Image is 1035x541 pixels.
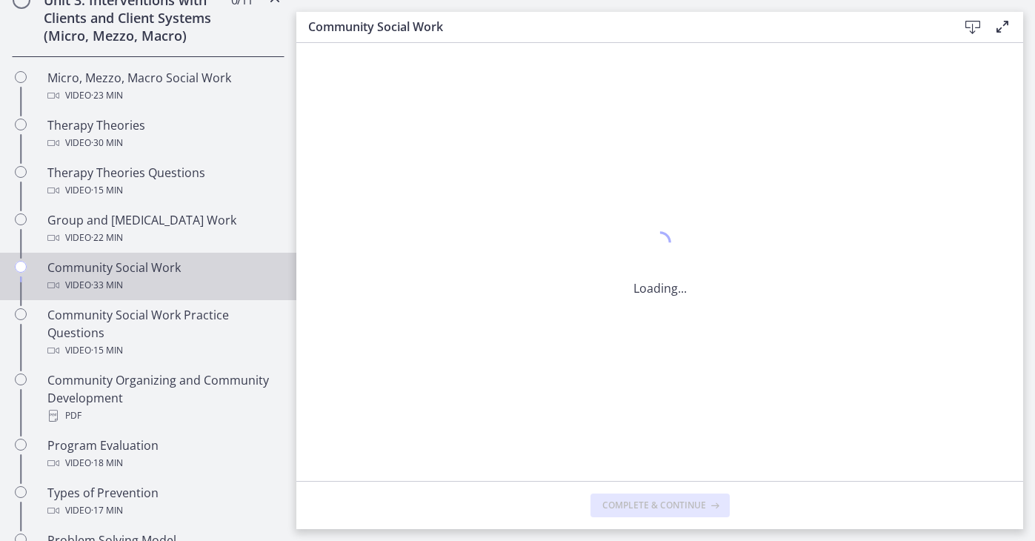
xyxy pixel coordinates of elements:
div: Video [47,502,279,520]
div: Video [47,342,279,359]
h3: Community Social Work [308,18,934,36]
div: Video [47,454,279,472]
div: PDF [47,407,279,425]
div: Video [47,87,279,104]
div: Types of Prevention [47,484,279,520]
div: Therapy Theories Questions [47,164,279,199]
p: Loading... [633,279,687,297]
div: Therapy Theories [47,116,279,152]
div: Micro, Mezzo, Macro Social Work [47,69,279,104]
div: Group and [MEDICAL_DATA] Work [47,211,279,247]
span: · 22 min [91,229,123,247]
span: · 18 min [91,454,123,472]
div: Program Evaluation [47,437,279,472]
div: Community Social Work Practice Questions [47,306,279,359]
span: · 15 min [91,342,123,359]
span: · 23 min [91,87,123,104]
span: · 17 min [91,502,123,520]
div: Video [47,229,279,247]
span: · 15 min [91,182,123,199]
div: Community Organizing and Community Development [47,371,279,425]
div: Video [47,276,279,294]
div: Video [47,134,279,152]
span: · 33 min [91,276,123,294]
div: Community Social Work [47,259,279,294]
div: Video [47,182,279,199]
button: Complete & continue [590,494,730,517]
span: · 30 min [91,134,123,152]
div: 1 [633,228,687,262]
span: Complete & continue [602,499,706,511]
